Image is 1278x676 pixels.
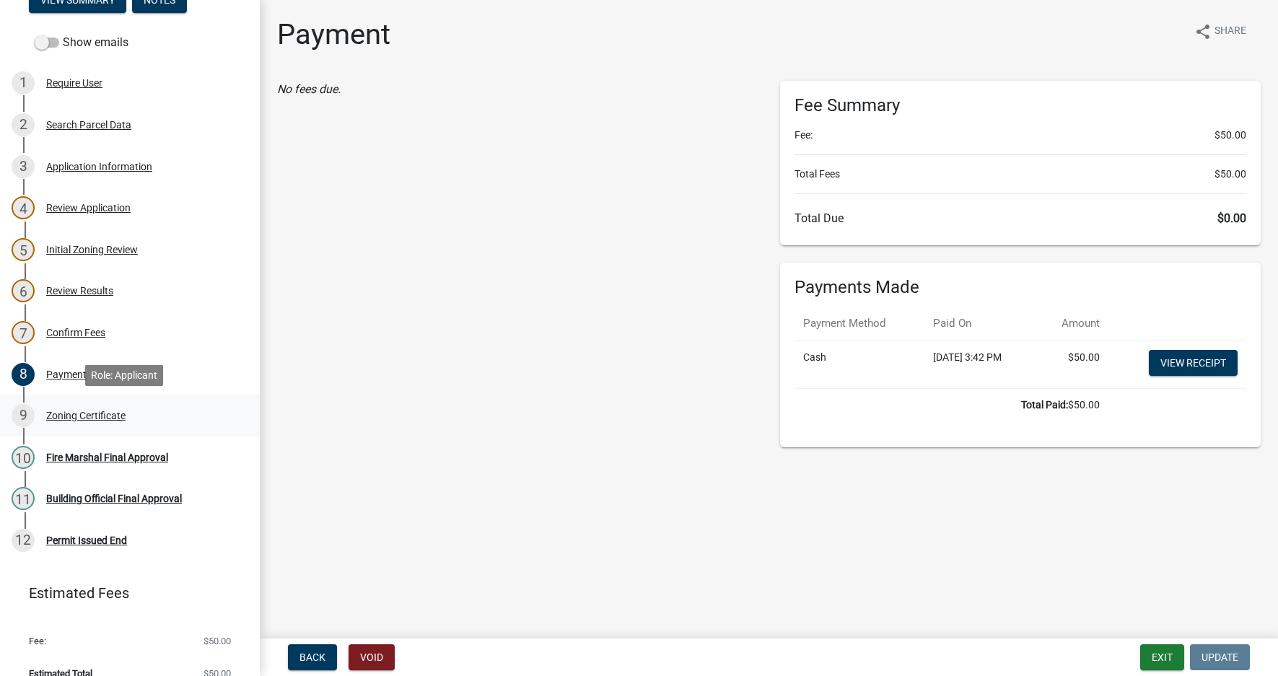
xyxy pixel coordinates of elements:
div: 1 [12,71,35,95]
div: Review Application [46,203,131,213]
div: Application Information [46,162,152,172]
li: Total Fees [795,167,1247,182]
span: Share [1214,23,1246,40]
button: Void [349,644,395,670]
div: Confirm Fees [46,328,105,338]
button: Exit [1140,644,1184,670]
div: Review Results [46,286,113,296]
div: 7 [12,321,35,344]
th: Payment Method [795,307,925,341]
span: Update [1202,651,1238,663]
div: 2 [12,113,35,136]
div: 9 [12,404,35,427]
div: 4 [12,196,35,219]
div: Fire Marshal Final Approval [46,452,168,462]
div: Permit Issued End [46,535,127,545]
button: shareShare [1183,17,1258,45]
span: $50.00 [1214,128,1246,143]
a: View receipt [1149,350,1238,376]
div: Search Parcel Data [46,120,131,130]
span: $0.00 [1217,211,1246,225]
h6: Payments Made [795,277,1247,298]
i: share [1194,23,1212,40]
div: Require User [46,78,102,88]
div: Initial Zoning Review [46,245,138,255]
div: Payment [46,369,87,379]
div: 3 [12,155,35,178]
div: Building Official Final Approval [46,493,182,504]
label: Show emails [35,34,128,51]
div: 11 [12,487,35,510]
div: 12 [12,529,35,552]
td: $50.00 [795,388,1108,421]
div: 10 [12,446,35,469]
span: Fee: [29,636,46,646]
span: $50.00 [203,636,231,646]
td: Cash [795,341,925,388]
td: [DATE] 3:42 PM [924,341,1036,388]
div: Role: Applicant [85,365,163,386]
div: 8 [12,363,35,386]
span: $50.00 [1214,167,1246,182]
button: Back [288,644,337,670]
span: Back [299,651,325,663]
li: Fee: [795,128,1247,143]
td: $50.00 [1036,341,1108,388]
th: Amount [1036,307,1108,341]
i: No fees due. [277,82,341,96]
b: Total Paid: [1021,399,1068,411]
a: Estimated Fees [12,579,237,607]
div: 5 [12,238,35,261]
div: 6 [12,279,35,302]
h6: Fee Summary [795,95,1247,116]
h1: Payment [277,17,390,52]
h6: Total Due [795,211,1247,225]
div: Zoning Certificate [46,411,126,421]
th: Paid On [924,307,1036,341]
button: Update [1190,644,1250,670]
